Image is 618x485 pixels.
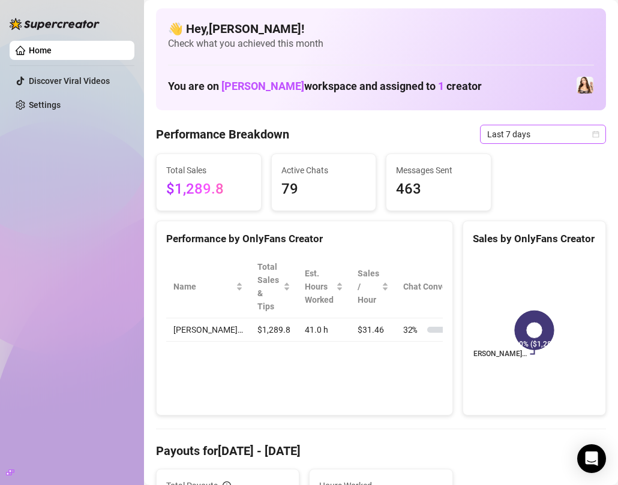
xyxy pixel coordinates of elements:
[29,46,52,55] a: Home
[403,280,481,293] span: Chat Conversion
[166,231,443,247] div: Performance by OnlyFans Creator
[168,37,594,50] span: Check what you achieved this month
[168,80,482,93] h1: You are on workspace and assigned to creator
[166,318,250,342] td: [PERSON_NAME]…
[466,350,526,359] text: [PERSON_NAME]…
[281,164,367,177] span: Active Chats
[166,178,251,201] span: $1,289.8
[6,468,14,477] span: build
[403,323,422,336] span: 32 %
[298,318,350,342] td: 41.0 h
[156,126,289,143] h4: Performance Breakdown
[250,255,298,318] th: Total Sales & Tips
[577,444,606,473] div: Open Intercom Messenger
[438,80,444,92] span: 1
[281,178,367,201] span: 79
[166,164,251,177] span: Total Sales
[221,80,304,92] span: [PERSON_NAME]
[473,231,596,247] div: Sales by OnlyFans Creator
[29,76,110,86] a: Discover Viral Videos
[396,178,481,201] span: 463
[592,131,599,138] span: calendar
[173,280,233,293] span: Name
[29,100,61,110] a: Settings
[487,125,599,143] span: Last 7 days
[396,255,497,318] th: Chat Conversion
[257,260,281,313] span: Total Sales & Tips
[166,255,250,318] th: Name
[305,267,334,306] div: Est. Hours Worked
[396,164,481,177] span: Messages Sent
[350,255,396,318] th: Sales / Hour
[10,18,100,30] img: logo-BBDzfeDw.svg
[577,77,593,94] img: Lydia
[156,442,606,459] h4: Payouts for [DATE] - [DATE]
[250,318,298,342] td: $1,289.8
[358,267,379,306] span: Sales / Hour
[350,318,396,342] td: $31.46
[168,20,594,37] h4: 👋 Hey, [PERSON_NAME] !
